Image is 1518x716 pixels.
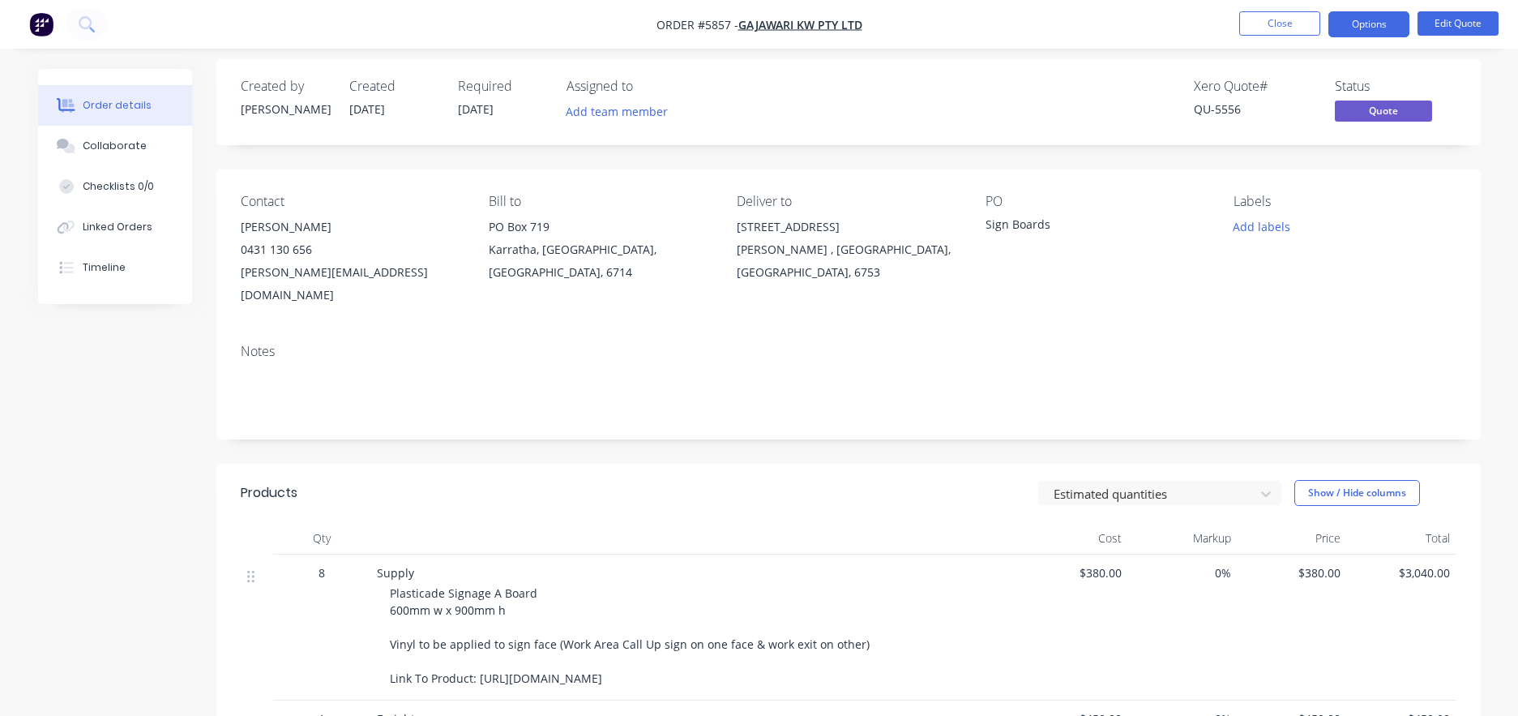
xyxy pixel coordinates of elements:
[241,216,463,307] div: [PERSON_NAME]0431 130 656[PERSON_NAME][EMAIL_ADDRESS][DOMAIN_NAME]
[1244,564,1341,581] span: $380.00
[458,101,494,117] span: [DATE]
[986,194,1208,209] div: PO
[241,238,463,261] div: 0431 130 656
[489,238,711,284] div: Karratha, [GEOGRAPHIC_DATA], [GEOGRAPHIC_DATA], 6714
[1225,216,1299,238] button: Add labels
[737,238,959,284] div: [PERSON_NAME] , [GEOGRAPHIC_DATA], [GEOGRAPHIC_DATA], 6753
[29,12,53,36] img: Factory
[656,17,738,32] span: Order #5857 -
[241,261,463,307] div: [PERSON_NAME][EMAIL_ADDRESS][DOMAIN_NAME]
[349,101,385,117] span: [DATE]
[489,194,711,209] div: Bill to
[38,166,192,207] button: Checklists 0/0
[377,565,414,581] span: Supply
[83,139,147,153] div: Collaborate
[737,216,959,284] div: [STREET_ADDRESS][PERSON_NAME] , [GEOGRAPHIC_DATA], [GEOGRAPHIC_DATA], 6753
[241,194,463,209] div: Contact
[1194,79,1315,94] div: Xero Quote #
[273,522,370,555] div: Qty
[83,260,126,275] div: Timeline
[83,179,154,194] div: Checklists 0/0
[1294,480,1420,506] button: Show / Hide columns
[1238,522,1347,555] div: Price
[567,79,729,94] div: Assigned to
[319,564,325,581] span: 8
[1335,101,1432,121] span: Quote
[1194,101,1315,118] div: QU-5556
[349,79,438,94] div: Created
[737,216,959,238] div: [STREET_ADDRESS]
[738,17,862,32] a: Gajawari KW Pty Ltd
[1025,564,1122,581] span: $380.00
[1418,11,1499,36] button: Edit Quote
[557,101,676,122] button: Add team member
[1135,564,1231,581] span: 0%
[1234,194,1456,209] div: Labels
[38,207,192,247] button: Linked Orders
[1353,564,1450,581] span: $3,040.00
[1019,522,1128,555] div: Cost
[83,220,152,234] div: Linked Orders
[489,216,711,284] div: PO Box 719Karratha, [GEOGRAPHIC_DATA], [GEOGRAPHIC_DATA], 6714
[1239,11,1320,36] button: Close
[38,85,192,126] button: Order details
[1347,522,1456,555] div: Total
[390,585,870,686] span: Plasticade Signage A Board 600mm w x 900mm h Vinyl to be applied to sign face (Work Area Call Up ...
[241,101,330,118] div: [PERSON_NAME]
[1335,79,1456,94] div: Status
[38,247,192,288] button: Timeline
[737,194,959,209] div: Deliver to
[489,216,711,238] div: PO Box 719
[1128,522,1238,555] div: Markup
[986,216,1188,238] div: Sign Boards
[241,216,463,238] div: [PERSON_NAME]
[83,98,152,113] div: Order details
[38,126,192,166] button: Collaborate
[241,344,1456,359] div: Notes
[241,483,297,503] div: Products
[1328,11,1409,37] button: Options
[567,101,677,122] button: Add team member
[241,79,330,94] div: Created by
[458,79,547,94] div: Required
